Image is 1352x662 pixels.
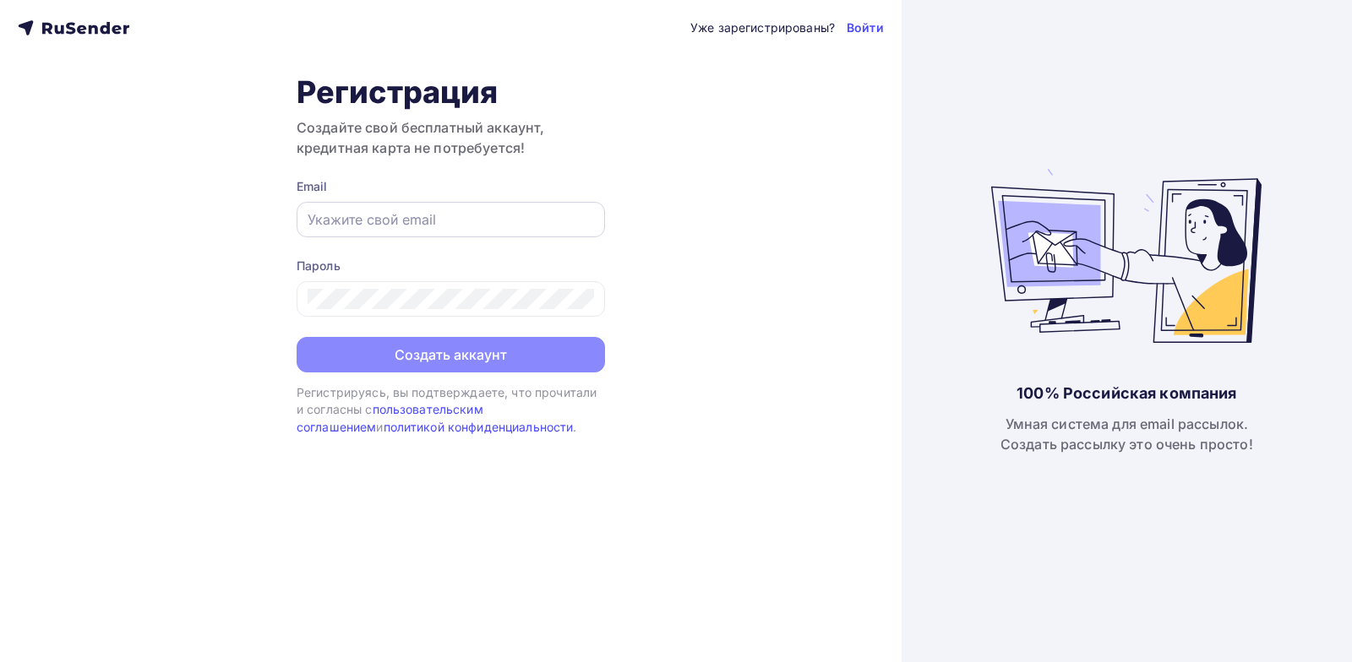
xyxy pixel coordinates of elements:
[297,402,483,433] a: пользовательским соглашением
[690,19,835,36] div: Уже зарегистрированы?
[297,258,605,274] div: Пароль
[384,420,574,434] a: политикой конфиденциальности
[1000,414,1253,454] div: Умная система для email рассылок. Создать рассылку это очень просто!
[297,178,605,195] div: Email
[1017,383,1236,404] div: 100% Российская компания
[297,73,605,111] h1: Регистрация
[297,117,605,158] h3: Создайте свой бесплатный аккаунт, кредитная карта не потребуется!
[847,19,884,36] a: Войти
[297,337,605,372] button: Создать аккаунт
[308,209,594,230] input: Укажите свой email
[297,384,605,436] div: Регистрируясь, вы подтверждаете, что прочитали и согласны с и .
